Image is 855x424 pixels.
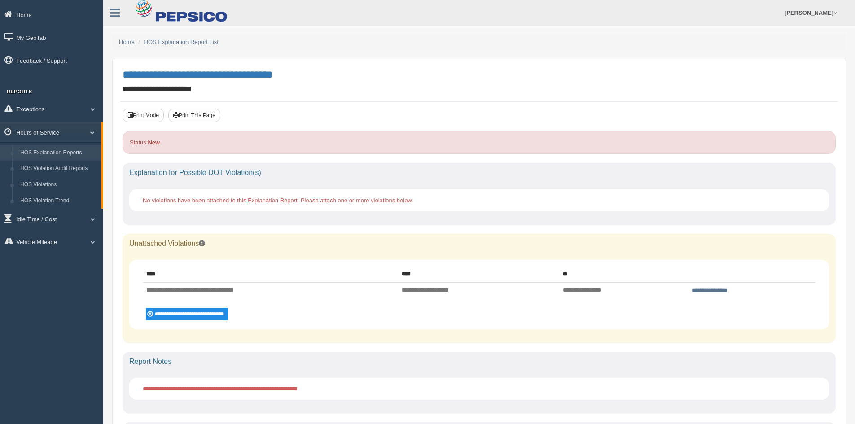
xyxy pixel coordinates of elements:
button: Print Mode [123,109,164,122]
div: Explanation for Possible DOT Violation(s) [123,163,836,183]
a: HOS Violation Trend [16,193,101,209]
span: No violations have been attached to this Explanation Report. Please attach one or more violations... [143,197,413,204]
strong: New [148,139,160,146]
a: HOS Explanation Reports [16,145,101,161]
div: Report Notes [123,352,836,372]
button: Print This Page [168,109,220,122]
a: HOS Explanation Report List [144,39,219,45]
a: HOS Violations [16,177,101,193]
a: HOS Violation Audit Reports [16,161,101,177]
a: Home [119,39,135,45]
div: Status: [123,131,836,154]
div: Unattached Violations [123,234,836,254]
